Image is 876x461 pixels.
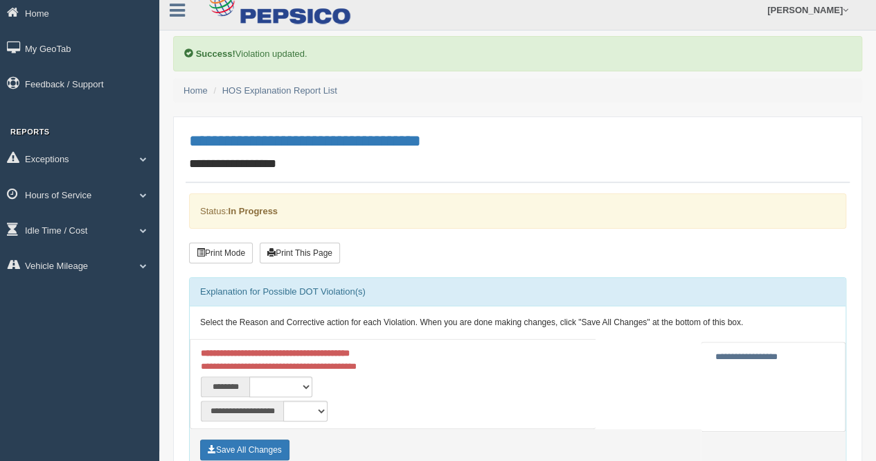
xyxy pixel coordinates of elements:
[189,243,253,263] button: Print Mode
[228,206,278,216] strong: In Progress
[190,278,846,306] div: Explanation for Possible DOT Violation(s)
[222,85,337,96] a: HOS Explanation Report List
[184,85,208,96] a: Home
[190,306,846,340] div: Select the Reason and Corrective action for each Violation. When you are done making changes, cli...
[260,243,340,263] button: Print This Page
[173,36,862,71] div: Violation updated.
[200,440,289,460] button: Save
[196,49,235,59] b: Success!
[189,193,846,229] div: Status:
